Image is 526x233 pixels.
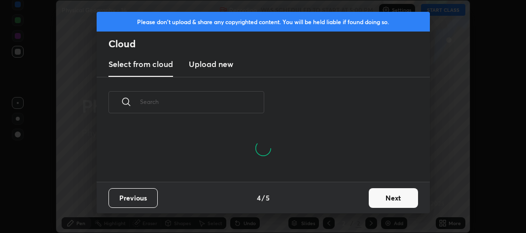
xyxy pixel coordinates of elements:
h3: Upload new [189,58,233,70]
h2: Cloud [108,37,430,50]
button: Previous [108,188,158,208]
input: Search [140,81,264,123]
button: Next [369,188,418,208]
div: Please don't upload & share any copyrighted content. You will be held liable if found doing so. [97,12,430,32]
h4: 5 [266,193,270,203]
h4: 4 [257,193,261,203]
h4: / [262,193,265,203]
div: grid [97,172,418,182]
h3: Select from cloud [108,58,173,70]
